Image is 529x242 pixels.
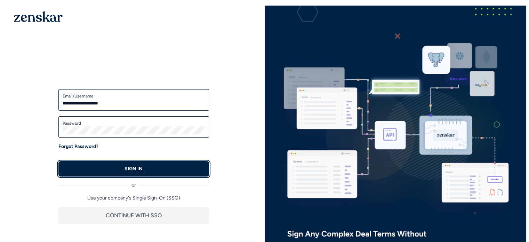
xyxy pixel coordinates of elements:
div: or [58,177,209,189]
button: CONTINUE WITH SSO [58,207,209,224]
p: SIGN IN [125,165,143,172]
button: SIGN IN [58,161,209,177]
p: Use your company's Single Sign-On (SSO) [58,195,209,202]
label: Password [63,120,205,126]
label: Email/Username [63,93,205,99]
img: 1OGAJ2xQqyY4LXKgY66KYq0eOWRCkrZdAb3gUhuVAqdWPZE9SRJmCz+oDMSn4zDLXe31Ii730ItAGKgCKgCCgCikA4Av8PJUP... [14,11,63,22]
a: Forgot Password? [58,143,98,150]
